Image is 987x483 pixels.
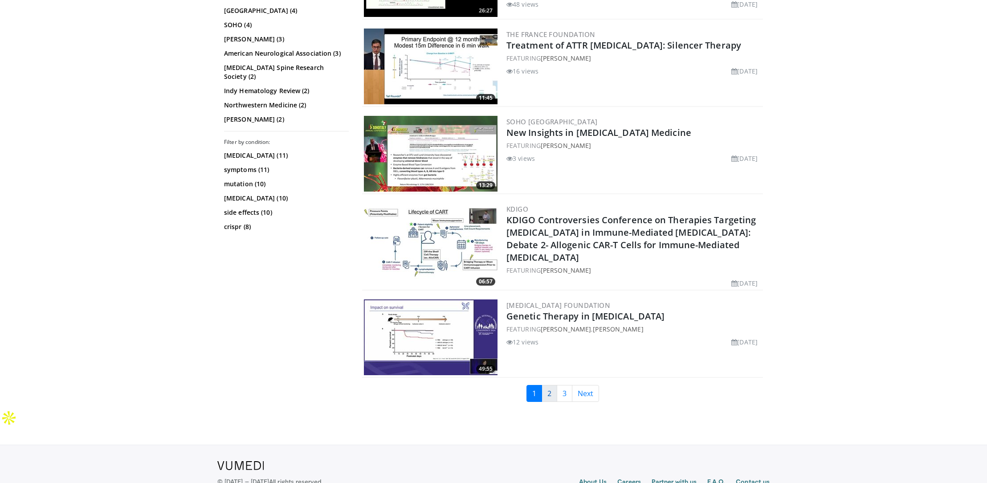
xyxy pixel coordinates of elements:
[506,30,595,39] a: The France Foundation
[506,301,610,310] a: [MEDICAL_DATA] Foundation
[541,266,591,274] a: [PERSON_NAME]
[224,20,347,29] a: SOHO (4)
[557,385,572,402] a: 3
[476,278,495,286] span: 06:57
[506,337,538,347] li: 12 views
[362,385,763,402] nav: Search results pages
[506,266,761,275] div: FEATURING
[224,151,347,160] a: [MEDICAL_DATA] (11)
[364,116,498,192] a: 13:29
[506,39,741,51] a: Treatment of ATTR [MEDICAL_DATA]: Silencer Therapy
[542,385,557,402] a: 2
[224,222,347,231] a: crispr (8)
[224,49,347,58] a: American Neurological Association (3)
[526,385,542,402] a: 1
[224,35,347,44] a: [PERSON_NAME] (3)
[506,117,598,126] a: SOHO [GEOGRAPHIC_DATA]
[731,66,758,76] li: [DATE]
[506,141,761,150] div: FEATURING
[506,205,528,213] a: KDIGO
[506,310,665,322] a: Genetic Therapy in [MEDICAL_DATA]
[364,29,498,104] img: c6fac04d-84eb-4fd7-94a6-ef2efa4414bc.300x170_q85_crop-smart_upscale.jpg
[731,278,758,288] li: [DATE]
[506,154,535,163] li: 3 views
[224,180,347,188] a: mutation (10)
[476,94,495,102] span: 11:45
[364,208,498,283] a: 06:57
[506,324,761,334] div: FEATURING ,
[506,66,538,76] li: 16 views
[506,214,756,263] a: KDIGO Controversies Conference on Therapies Targeting [MEDICAL_DATA] in Immune-Mediated [MEDICAL_...
[364,208,498,283] img: c7b0a3a1-ae33-4643-910b-cc43b5a573cb.300x170_q85_crop-smart_upscale.jpg
[224,165,347,174] a: symptoms (11)
[476,7,495,15] span: 26:27
[476,365,495,373] span: 49:55
[541,54,591,62] a: [PERSON_NAME]
[506,127,691,139] a: New Insights in [MEDICAL_DATA] Medicine
[731,154,758,163] li: [DATE]
[593,325,643,333] a: [PERSON_NAME]
[731,337,758,347] li: [DATE]
[224,101,347,110] a: Northwestern Medicine (2)
[541,325,591,333] a: [PERSON_NAME]
[217,461,264,470] img: VuMedi Logo
[224,194,347,203] a: [MEDICAL_DATA] (10)
[224,208,347,217] a: side effects (10)
[572,385,599,402] a: Next
[364,299,498,375] a: 49:55
[506,53,761,63] div: FEATURING
[541,141,591,150] a: [PERSON_NAME]
[364,29,498,104] a: 11:45
[224,139,349,146] h3: Filter by condition:
[364,299,498,375] img: 1b17926d-11fb-4628-8e5e-76d52b837278.300x170_q85_crop-smart_upscale.jpg
[224,115,347,124] a: [PERSON_NAME] (2)
[224,6,347,15] a: [GEOGRAPHIC_DATA] (4)
[476,181,495,189] span: 13:29
[224,63,347,81] a: [MEDICAL_DATA] Spine Research Society (2)
[364,116,498,192] img: 3f3a4106-fa6e-4926-9ca1-d413054d454d.300x170_q85_crop-smart_upscale.jpg
[224,86,347,95] a: Indy Hematology Review (2)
